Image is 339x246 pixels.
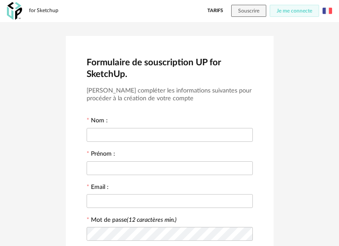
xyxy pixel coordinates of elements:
img: OXP [7,2,22,20]
h3: [PERSON_NAME] compléter les informations suivantes pour procéder à la création de votre compte [87,87,253,103]
span: Souscrire [238,8,259,13]
label: Email : [87,184,109,192]
h2: Formulaire de souscription UP for SketchUp. [87,57,253,80]
span: Je me connecte [277,8,312,13]
a: Tarifs [207,5,223,17]
i: (12 caractères min.) [127,217,177,223]
img: fr [323,6,332,16]
label: Mot de passe [91,217,177,223]
button: Souscrire [231,5,266,17]
label: Nom : [87,118,108,125]
button: Je me connecte [270,5,319,17]
div: for Sketchup [29,7,58,14]
label: Prénom : [87,151,115,159]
